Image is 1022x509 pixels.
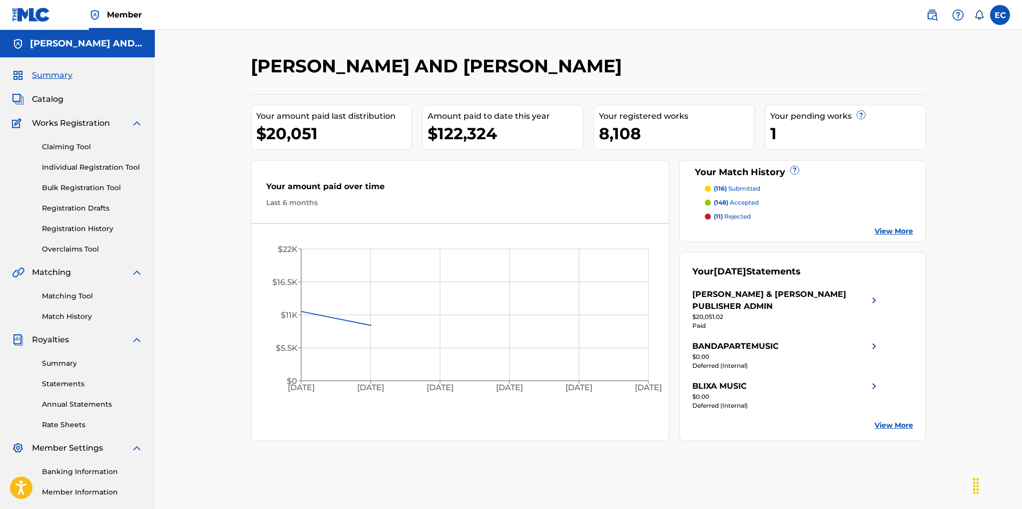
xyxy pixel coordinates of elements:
[692,166,914,179] div: Your Match History
[714,185,727,192] span: (116)
[990,5,1010,25] div: User Menu
[565,383,592,393] tspan: [DATE]
[89,9,101,21] img: Top Rightsholder
[496,383,523,393] tspan: [DATE]
[276,343,298,353] tspan: $5.5K
[278,245,298,254] tspan: $22K
[32,117,110,129] span: Works Registration
[12,69,72,81] a: SummarySummary
[266,198,654,208] div: Last 6 months
[42,399,143,410] a: Annual Statements
[32,93,63,105] span: Catalog
[131,117,143,129] img: expand
[30,38,143,49] h5: COHEN AND COHEN
[12,117,25,129] img: Works Registration
[692,380,880,410] a: BLIXA MUSICright chevron icon$0.00Deferred (Internal)
[428,122,583,145] div: $122,324
[42,487,143,498] a: Member Information
[714,213,723,220] span: (11)
[12,93,24,105] img: Catalog
[705,198,914,207] a: (148) accepted
[692,352,880,361] div: $0.00
[599,110,754,122] div: Your registered works
[42,420,143,430] a: Rate Sheets
[32,334,69,346] span: Royalties
[42,183,143,193] a: Bulk Registration Tool
[974,10,984,20] div: Notifications
[922,5,942,25] a: Public Search
[107,9,142,20] span: Member
[770,122,926,145] div: 1
[692,380,747,392] div: BLIXA MUSIC
[256,122,412,145] div: $20,051
[714,212,751,221] p: rejected
[428,110,583,122] div: Amount paid to date this year
[42,224,143,234] a: Registration History
[599,122,754,145] div: 8,108
[42,162,143,173] a: Individual Registration Tool
[692,288,868,312] div: [PERSON_NAME] & [PERSON_NAME] PUBLISHER ADMIN
[692,361,880,370] div: Deferred (Internal)
[875,420,913,431] a: View More
[692,321,880,330] div: Paid
[868,340,880,352] img: right chevron icon
[357,383,384,393] tspan: [DATE]
[427,383,454,393] tspan: [DATE]
[12,93,63,105] a: CatalogCatalog
[12,38,24,50] img: Accounts
[42,358,143,369] a: Summary
[714,198,759,207] p: accepted
[131,266,143,278] img: expand
[770,110,926,122] div: Your pending works
[32,266,71,278] span: Matching
[714,199,728,206] span: (148)
[692,340,779,352] div: BANDAPARTEMUSIC
[692,288,880,330] a: [PERSON_NAME] & [PERSON_NAME] PUBLISHER ADMINright chevron icon$20,051.02Paid
[692,340,880,370] a: BANDAPARTEMUSICright chevron icon$0.00Deferred (Internal)
[12,442,24,454] img: Member Settings
[968,471,984,501] div: Drag
[692,265,801,278] div: Your Statements
[692,392,880,401] div: $0.00
[251,55,627,77] h2: [PERSON_NAME] AND [PERSON_NAME]
[131,442,143,454] img: expand
[281,310,298,320] tspan: $11K
[288,383,315,393] tspan: [DATE]
[42,142,143,152] a: Claiming Tool
[714,266,746,277] span: [DATE]
[692,401,880,410] div: Deferred (Internal)
[972,461,1022,509] iframe: Chat Widget
[42,203,143,214] a: Registration Drafts
[926,9,938,21] img: search
[868,380,880,392] img: right chevron icon
[635,383,662,393] tspan: [DATE]
[952,9,964,21] img: help
[287,376,297,386] tspan: $0
[857,111,865,119] span: ?
[705,212,914,221] a: (11) rejected
[42,291,143,301] a: Matching Tool
[42,379,143,389] a: Statements
[994,343,1022,423] iframe: Resource Center
[948,5,968,25] div: Help
[875,226,913,237] a: View More
[42,467,143,477] a: Banking Information
[32,69,72,81] span: Summary
[42,244,143,254] a: Overclaims Tool
[12,69,24,81] img: Summary
[692,312,880,321] div: $20,051.02
[12,266,24,278] img: Matching
[272,277,298,287] tspan: $16.5K
[131,334,143,346] img: expand
[705,184,914,193] a: (116) submitted
[714,184,760,193] p: submitted
[868,288,880,312] img: right chevron icon
[256,110,412,122] div: Your amount paid last distribution
[12,334,24,346] img: Royalties
[12,7,50,22] img: MLC Logo
[32,442,103,454] span: Member Settings
[266,181,654,198] div: Your amount paid over time
[791,166,799,174] span: ?
[42,311,143,322] a: Match History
